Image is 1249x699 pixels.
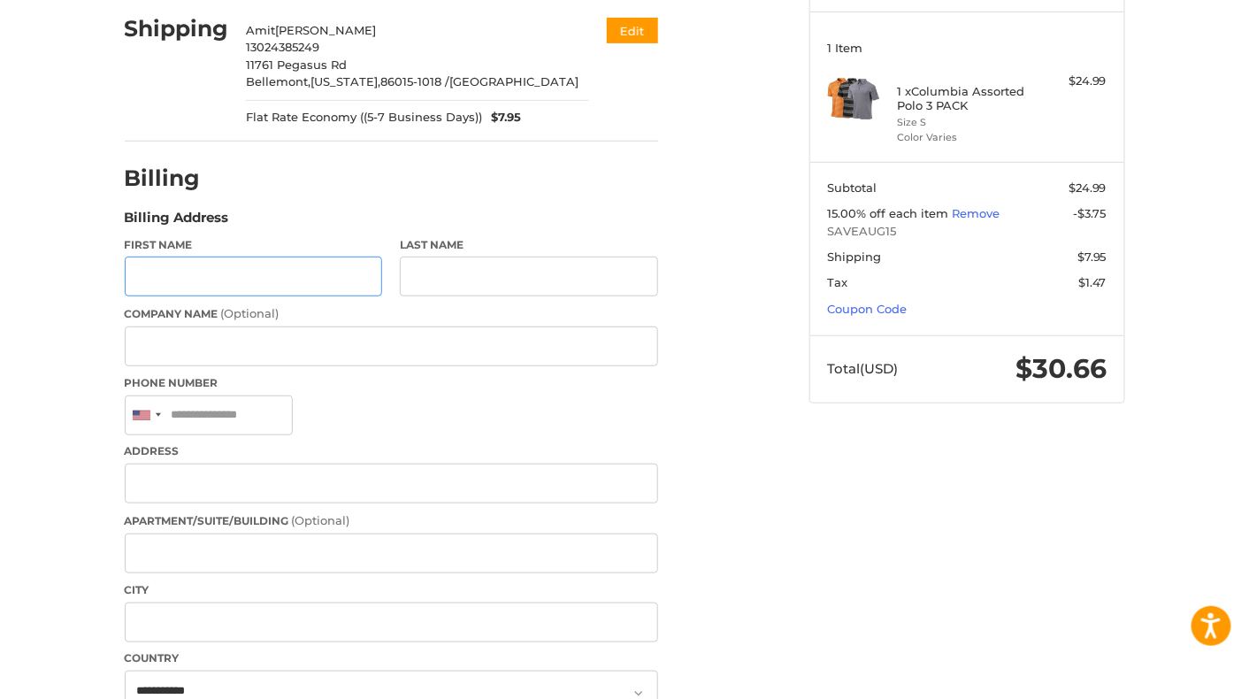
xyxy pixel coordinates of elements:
label: Last Name [400,237,658,253]
label: City [125,582,658,598]
div: United States: +1 [126,396,166,434]
span: Flat Rate Economy ((5-7 Business Days)) [246,109,482,127]
span: $7.95 [482,109,521,127]
h3: 1 Item [827,41,1107,55]
label: Apartment/Suite/Building [125,512,658,530]
legend: Billing Address [125,208,229,236]
label: Phone Number [125,375,658,391]
div: $24.99 [1037,73,1107,90]
span: 86015-1018 / [380,74,449,88]
a: Coupon Code [827,302,907,316]
label: Country [125,650,658,666]
span: Shipping [827,250,881,264]
button: Edit [607,18,658,43]
small: (Optional) [292,513,350,527]
span: Bellemont, [246,74,310,88]
a: Remove [952,206,1000,220]
span: 13024385249 [246,40,319,54]
small: (Optional) [221,306,280,320]
span: $24.99 [1069,181,1107,195]
h2: Billing [125,165,228,192]
span: 11761 Pegasus Rd [246,58,347,72]
span: $30.66 [1015,352,1107,385]
span: 15.00% off each item [827,206,952,220]
label: Company Name [125,305,658,323]
span: [US_STATE], [310,74,380,88]
h4: 1 x Columbia Assorted Polo 3 PACK [897,84,1032,113]
span: Subtotal [827,181,877,195]
span: Amit [246,23,275,37]
span: $7.95 [1077,250,1107,264]
span: $1.47 [1078,275,1107,289]
span: [PERSON_NAME] [275,23,376,37]
span: Tax [827,275,847,289]
li: Size S [897,115,1032,130]
span: -$3.75 [1073,206,1107,220]
label: First Name [125,237,383,253]
span: SAVEAUG15 [827,223,1107,241]
span: Total (USD) [827,360,898,377]
h2: Shipping [125,15,229,42]
label: Address [125,443,658,459]
li: Color Varies [897,130,1032,145]
span: [GEOGRAPHIC_DATA] [449,74,579,88]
